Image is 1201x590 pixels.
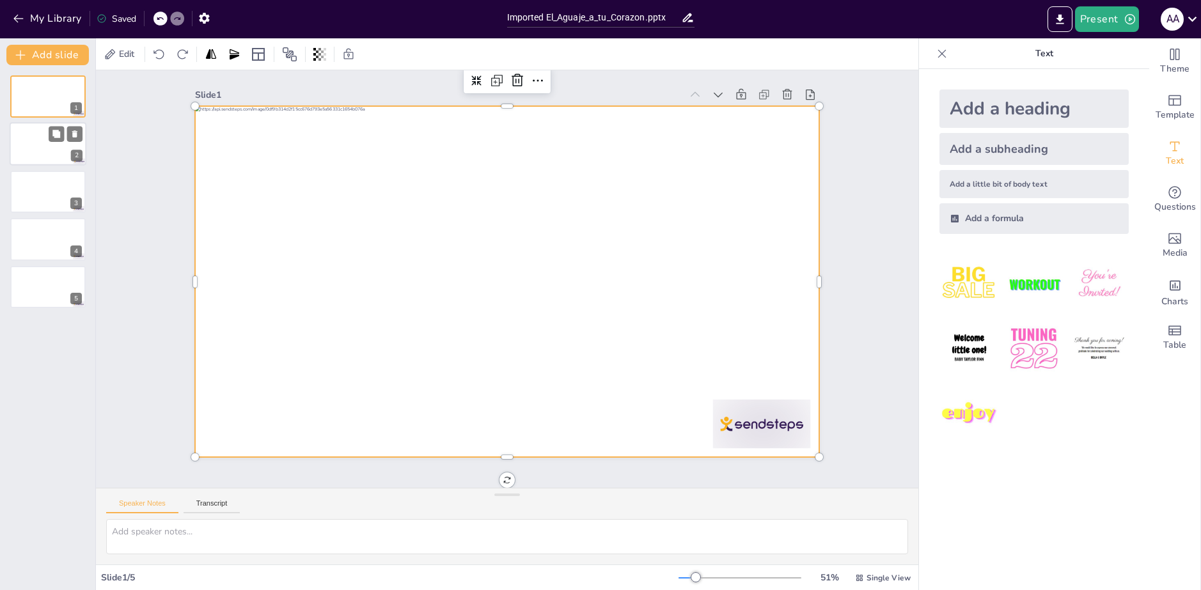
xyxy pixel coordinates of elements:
[70,102,82,114] div: 1
[70,293,82,304] div: 5
[939,254,999,314] img: 1.jpeg
[282,47,297,62] span: Position
[1166,154,1184,168] span: Text
[70,245,82,257] div: 4
[1161,8,1184,31] div: A A
[10,123,86,166] div: 2
[1161,295,1188,309] span: Charts
[10,8,87,29] button: My Library
[814,571,845,584] div: 51 %
[1149,314,1200,361] div: Add a table
[1069,319,1129,378] img: 6.jpeg
[867,573,911,583] span: Single View
[1163,338,1186,352] span: Table
[184,499,240,513] button: Transcript
[67,127,82,142] button: Delete Slide
[939,203,1129,234] div: Add a formula
[1149,130,1200,176] div: Add text boxes
[939,89,1129,128] div: Add a heading
[10,75,86,118] div: 1
[1149,84,1200,130] div: Add ready made slides
[1154,200,1196,214] span: Questions
[248,44,269,65] div: Layout
[939,384,999,444] img: 7.jpeg
[49,127,64,142] button: Duplicate Slide
[116,48,137,60] span: Edit
[1160,62,1189,76] span: Theme
[507,8,681,27] input: Insert title
[1075,6,1139,32] button: Present
[939,170,1129,198] div: Add a little bit of body text
[10,171,86,213] div: 3
[10,266,86,308] div: 5
[952,38,1136,69] p: Text
[1161,6,1184,32] button: A A
[106,499,178,513] button: Speaker Notes
[1048,6,1072,32] button: Export to PowerPoint
[1149,176,1200,222] div: Get real-time input from your audience
[1156,108,1195,122] span: Template
[1163,246,1188,260] span: Media
[70,198,82,209] div: 3
[71,150,82,162] div: 2
[1004,319,1064,378] img: 5.jpeg
[97,13,136,25] div: Saved
[6,45,89,65] button: Add slide
[1004,254,1064,314] img: 2.jpeg
[101,571,679,584] div: Slide 1 / 5
[939,319,999,378] img: 4.jpeg
[1149,38,1200,84] div: Change the overall theme
[10,218,86,260] div: 4
[1069,254,1129,314] img: 3.jpeg
[1149,222,1200,268] div: Add images, graphics, shapes or video
[1149,268,1200,314] div: Add charts and graphs
[939,133,1129,165] div: Add a subheading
